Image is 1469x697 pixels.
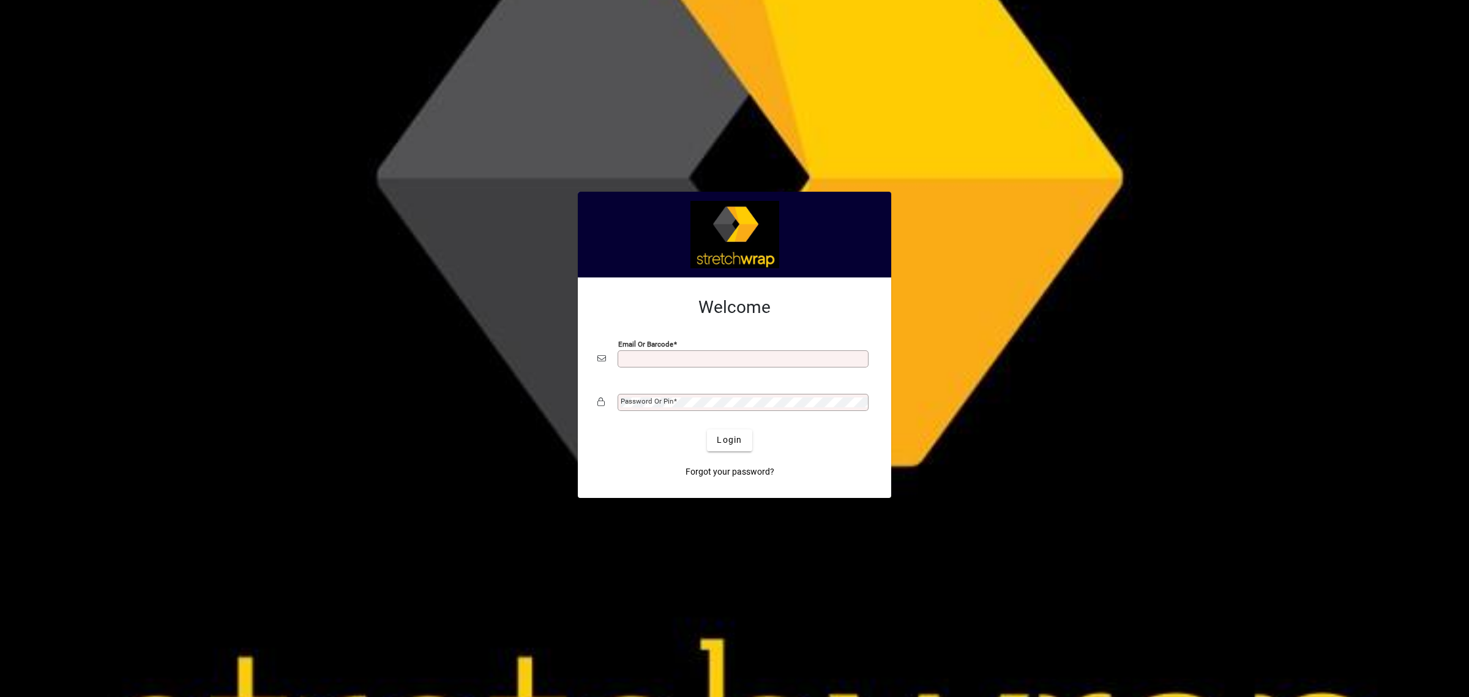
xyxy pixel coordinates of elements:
a: Forgot your password? [681,461,779,483]
mat-label: Password or Pin [621,397,673,405]
span: Login [717,434,742,446]
mat-label: Email or Barcode [618,339,673,348]
span: Forgot your password? [686,465,774,478]
h2: Welcome [597,297,872,318]
button: Login [707,429,752,451]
